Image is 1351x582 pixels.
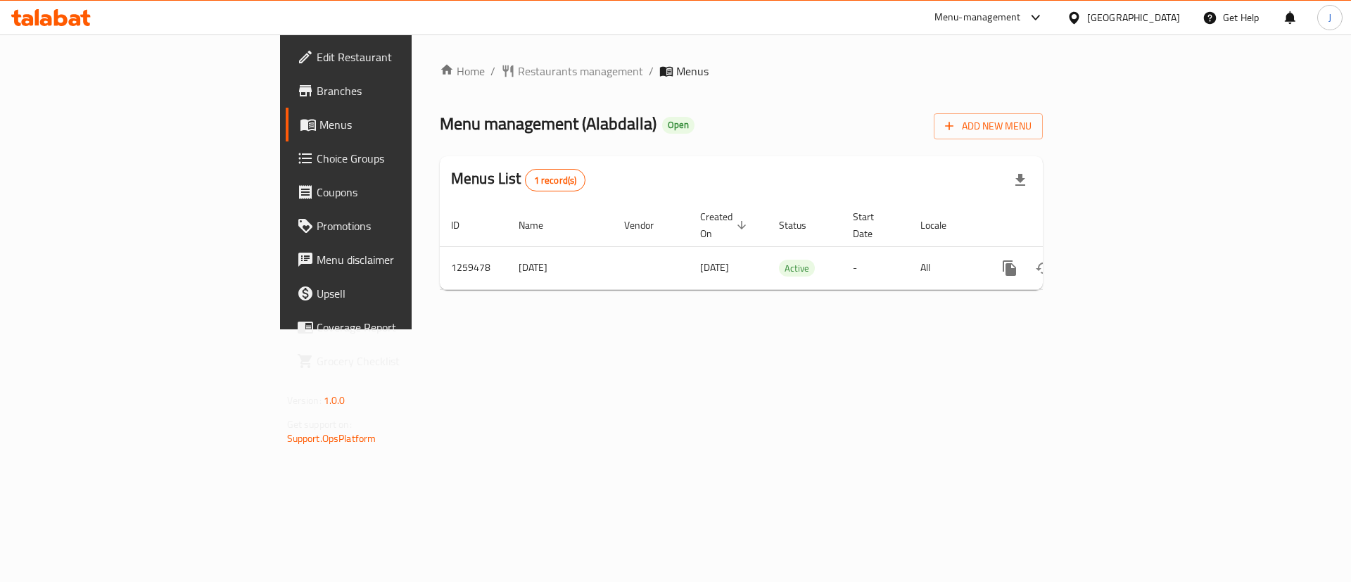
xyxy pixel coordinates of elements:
[287,391,322,410] span: Version:
[982,204,1139,247] th: Actions
[286,40,506,74] a: Edit Restaurant
[319,116,495,133] span: Menus
[920,217,965,234] span: Locale
[1027,251,1060,285] button: Change Status
[286,74,506,108] a: Branches
[624,217,672,234] span: Vendor
[440,108,657,139] span: Menu management ( Alabdalla )
[317,319,495,336] span: Coverage Report
[993,251,1027,285] button: more
[317,82,495,99] span: Branches
[286,344,506,378] a: Grocery Checklist
[317,285,495,302] span: Upsell
[934,9,1021,26] div: Menu-management
[286,277,506,310] a: Upsell
[853,208,892,242] span: Start Date
[518,63,643,80] span: Restaurants management
[519,217,562,234] span: Name
[440,63,1043,80] nav: breadcrumb
[286,209,506,243] a: Promotions
[286,310,506,344] a: Coverage Report
[507,246,613,289] td: [DATE]
[286,175,506,209] a: Coupons
[934,113,1043,139] button: Add New Menu
[317,353,495,369] span: Grocery Checklist
[451,217,478,234] span: ID
[286,243,506,277] a: Menu disclaimer
[700,208,751,242] span: Created On
[286,141,506,175] a: Choice Groups
[287,415,352,434] span: Get support on:
[1328,10,1331,25] span: J
[324,391,345,410] span: 1.0.0
[779,217,825,234] span: Status
[317,49,495,65] span: Edit Restaurant
[317,217,495,234] span: Promotions
[700,258,729,277] span: [DATE]
[662,119,694,131] span: Open
[317,150,495,167] span: Choice Groups
[440,204,1139,290] table: enhanced table
[526,174,585,187] span: 1 record(s)
[842,246,909,289] td: -
[501,63,643,80] a: Restaurants management
[1003,163,1037,197] div: Export file
[1087,10,1180,25] div: [GEOGRAPHIC_DATA]
[525,169,586,191] div: Total records count
[779,260,815,277] span: Active
[286,108,506,141] a: Menus
[662,117,694,134] div: Open
[287,429,376,448] a: Support.OpsPlatform
[649,63,654,80] li: /
[909,246,982,289] td: All
[945,118,1032,135] span: Add New Menu
[451,168,585,191] h2: Menus List
[317,184,495,201] span: Coupons
[317,251,495,268] span: Menu disclaimer
[676,63,709,80] span: Menus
